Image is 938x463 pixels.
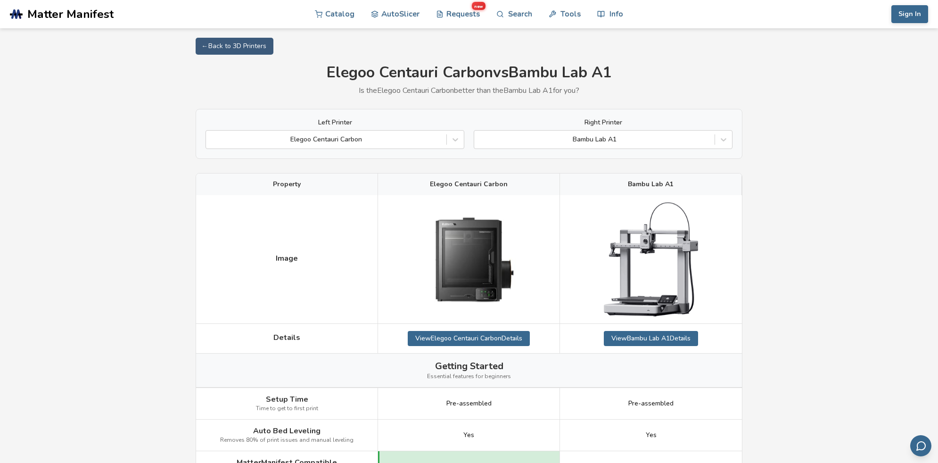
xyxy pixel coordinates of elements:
span: Time to get to first print [256,405,318,412]
a: ViewBambu Lab A1Details [604,331,698,346]
span: Elegoo Centauri Carbon [430,181,508,188]
span: Removes 80% of print issues and manual leveling [220,437,354,444]
span: Yes [463,431,474,439]
span: Essential features for beginners [427,373,511,380]
p: Is the Elegoo Centauri Carbon better than the Bambu Lab A1 for you? [196,86,742,95]
label: Left Printer [206,119,464,126]
a: ← Back to 3D Printers [196,38,273,55]
input: Elegoo Centauri Carbon [211,136,213,143]
img: Bambu Lab A1 [604,202,698,316]
span: Yes [646,431,657,439]
span: Property [273,181,301,188]
span: Details [273,333,300,342]
a: ViewElegoo Centauri CarbonDetails [408,331,530,346]
span: Setup Time [266,395,308,404]
h1: Elegoo Centauri Carbon vs Bambu Lab A1 [196,64,742,82]
span: Pre-assembled [628,400,674,407]
button: Send feedback via email [910,435,931,456]
span: new [472,2,485,10]
input: Bambu Lab A1 [479,136,481,143]
label: Right Printer [474,119,732,126]
button: Sign In [891,5,928,23]
span: Image [276,254,298,263]
span: Auto Bed Leveling [253,427,321,435]
span: Bambu Lab A1 [628,181,674,188]
span: Pre-assembled [446,400,492,407]
span: Matter Manifest [27,8,114,21]
span: Getting Started [435,361,503,372]
img: Elegoo Centauri Carbon [422,205,516,314]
